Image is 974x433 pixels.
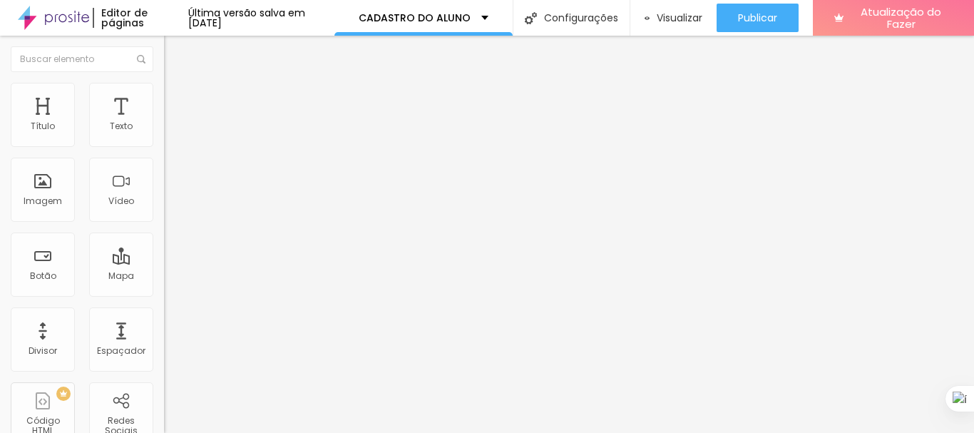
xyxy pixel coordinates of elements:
font: Publicar [738,11,777,25]
font: Título [31,120,55,132]
font: Atualização do Fazer [861,4,941,31]
font: Última versão salva em [DATE] [188,6,305,30]
font: Visualizar [657,11,702,25]
font: CADASTRO DO ALUNO [359,11,471,25]
img: Ícone [137,55,145,63]
button: Visualizar [630,4,717,32]
input: Buscar elemento [11,46,153,72]
font: Divisor [29,345,57,357]
font: Imagem [24,195,62,207]
font: Botão [30,270,56,282]
button: Publicar [717,4,799,32]
font: Espaçador [97,345,145,357]
font: Texto [110,120,133,132]
font: Vídeo [108,195,134,207]
iframe: Editor [164,36,974,433]
img: view-1.svg [645,12,650,24]
font: Editor de páginas [101,6,148,30]
img: Ícone [525,12,537,24]
font: Mapa [108,270,134,282]
font: Configurações [544,11,618,25]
